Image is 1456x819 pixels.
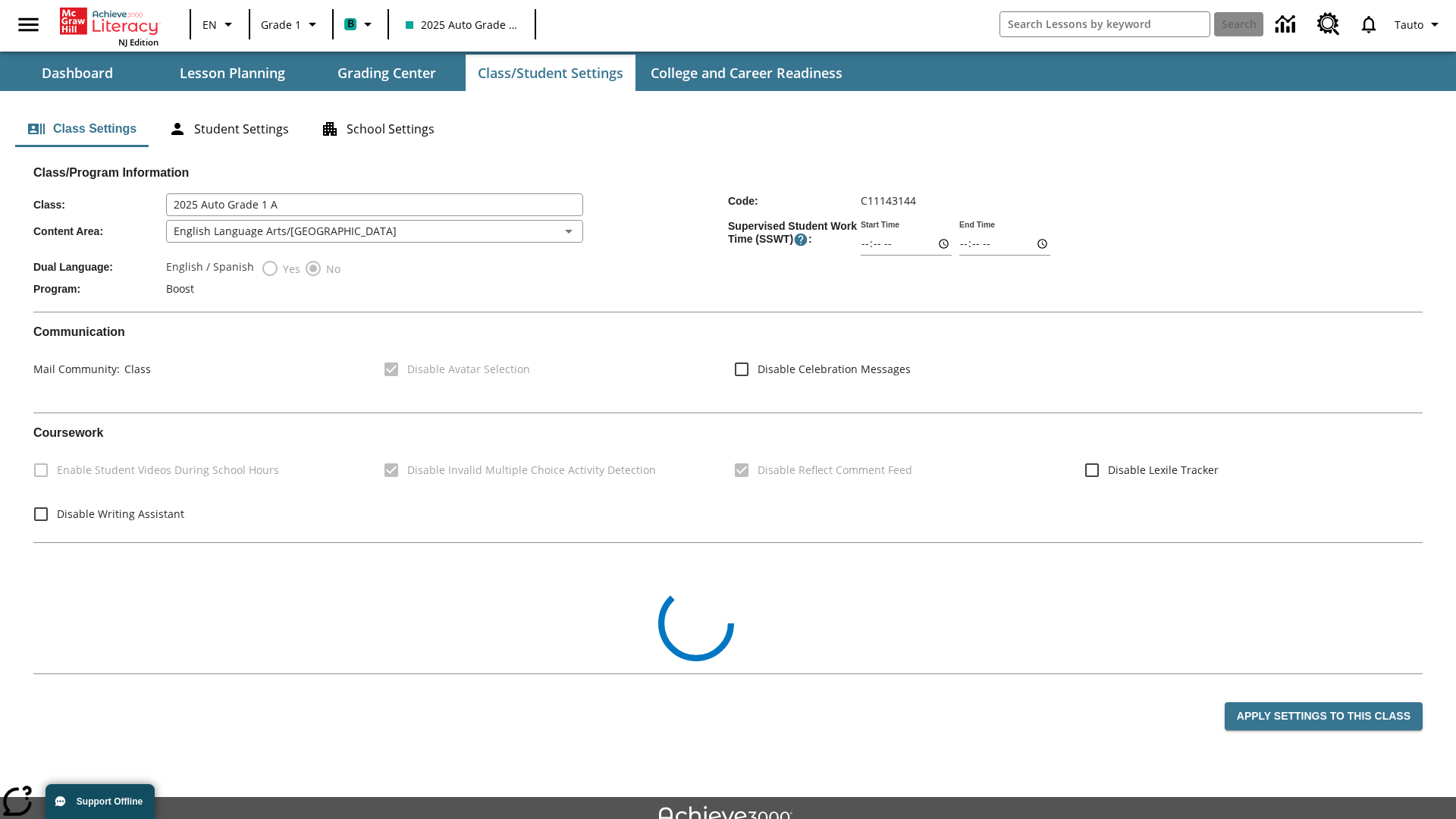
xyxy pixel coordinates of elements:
[33,425,1423,440] h2: Course work
[338,11,383,38] button: Boost Class color is teal. Change class color
[1000,12,1210,36] input: search field
[156,55,308,91] button: Lesson Planning
[166,220,583,243] div: English Language Arts/[GEOGRAPHIC_DATA]
[279,261,300,277] span: Yes
[33,165,1423,180] h2: Class/Program Information
[33,180,1423,300] div: Class/Program Information
[33,325,1423,339] h2: Communication
[33,425,1423,529] div: Coursework
[959,219,995,231] label: End Time
[728,195,861,207] span: Code :
[60,6,158,36] a: Home
[196,11,244,38] button: Language: EN, Select a language
[57,506,184,522] span: Disable Writing Assistant
[15,111,149,147] button: Class Settings
[60,5,158,48] div: Home
[156,111,301,147] button: Student Settings
[261,17,301,33] span: Grade 1
[77,796,143,807] span: Support Offline
[2,55,153,91] button: Dashboard
[1395,17,1423,33] span: Tauto
[1108,462,1219,478] span: Disable Lexile Tracker
[33,555,1423,661] div: Class Collections
[33,362,120,376] span: Mail Community :
[861,219,899,231] label: Start Time
[758,462,912,478] span: Disable Reflect Comment Feed
[322,261,340,277] span: No
[407,462,656,478] span: Disable Invalid Multiple Choice Activity Detection
[166,281,194,296] span: Boost
[166,193,583,216] input: Class
[33,225,166,237] span: Content Area :
[33,261,166,273] span: Dual Language :
[758,361,911,377] span: Disable Celebration Messages
[639,55,855,91] button: College and Career Readiness
[1349,5,1389,44] a: Notifications
[33,199,166,211] span: Class :
[728,220,861,247] span: Supervised Student Work Time (SSWT) :
[1308,4,1349,45] a: Resource Center, Will open in new tab
[202,17,217,33] span: EN
[407,361,530,377] span: Disable Avatar Selection
[1389,11,1450,38] button: Profile/Settings
[120,362,151,376] span: Class
[347,14,354,33] span: B
[793,232,808,247] button: Supervised Student Work Time is the timeframe when students can take LevelSet and when lessons ar...
[1266,4,1308,45] a: Data Center
[6,2,51,47] button: Open side menu
[33,325,1423,400] div: Communication
[406,17,518,33] span: 2025 Auto Grade 1 A
[1225,702,1423,730] button: Apply Settings to this Class
[45,784,155,819] button: Support Offline
[33,283,166,295] span: Program :
[57,462,279,478] span: Enable Student Videos During School Hours
[309,111,447,147] button: School Settings
[166,259,254,278] label: English / Spanish
[861,193,916,208] span: C11143144
[466,55,635,91] button: Class/Student Settings
[311,55,463,91] button: Grading Center
[118,36,158,48] span: NJ Edition
[15,111,1441,147] div: Class/Student Settings
[255,11,328,38] button: Grade: Grade 1, Select a grade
